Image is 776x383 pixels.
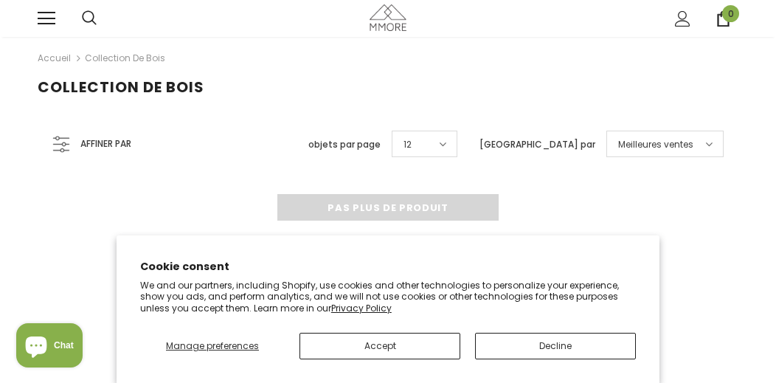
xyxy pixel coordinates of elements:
span: 12 [403,137,412,152]
span: Meilleures ventes [618,137,693,152]
label: objets par page [308,137,381,152]
span: 0 [722,5,739,22]
span: Affiner par [80,136,131,152]
p: We and our partners, including Shopify, use cookies and other technologies to personalize your ex... [140,280,636,314]
a: Collection de bois [85,52,165,64]
label: [GEOGRAPHIC_DATA] par [479,137,595,152]
img: Cas MMORE [370,4,406,30]
a: Privacy Policy [331,302,392,314]
button: Decline [475,333,636,359]
h2: Cookie consent [140,259,636,275]
a: Accueil [38,49,71,67]
button: Manage preferences [140,333,285,359]
inbox-online-store-chat: Shopify online store chat [12,323,87,371]
span: Manage preferences [166,339,259,352]
button: Accept [299,333,460,359]
span: Collection de bois [38,77,204,97]
a: 0 [716,11,731,27]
